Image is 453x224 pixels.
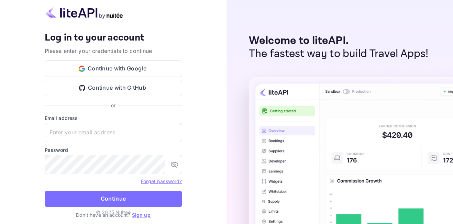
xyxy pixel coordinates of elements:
img: liteapi [45,5,124,19]
p: The fastest way to build Travel Apps! [249,47,429,60]
button: toggle password visibility [168,158,181,171]
a: Forget password? [141,178,182,184]
p: Don't have an account? [45,211,182,219]
p: Please enter your credentials to continue [45,47,182,55]
input: Enter your email address [45,123,182,142]
label: Password [45,146,182,154]
button: Continue with Google [45,60,182,77]
a: Forget password? [141,178,182,184]
label: Email address [45,114,182,122]
p: or [111,102,115,109]
p: Welcome to liteAPI. [249,34,429,47]
a: Sign up [132,212,151,218]
p: © 2025 Nuitee [96,209,131,216]
button: Continue with GitHub [45,80,182,96]
button: Continue [45,191,182,207]
h4: Log in to your account [45,32,182,44]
